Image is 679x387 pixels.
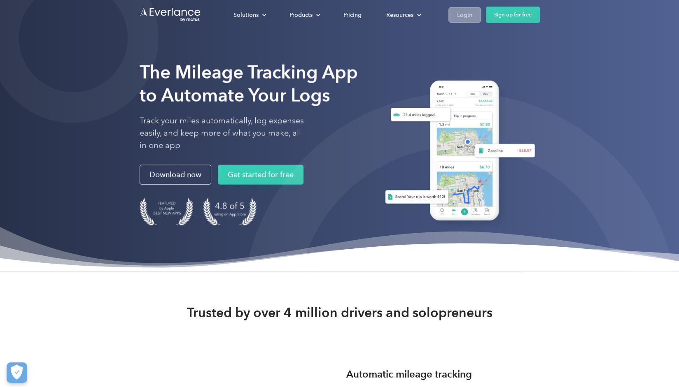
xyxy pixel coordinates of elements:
[187,304,492,321] strong: Trusted by over 4 million drivers and solopreneurs
[7,362,27,383] button: Cookies Settings
[486,7,540,23] a: Sign up for free
[140,61,358,106] strong: The Mileage Tracking App to Automate Your Logs
[225,8,273,22] div: Solutions
[233,10,259,20] div: Solutions
[346,367,472,382] h3: Automatic mileage tracking
[289,10,313,20] div: Products
[386,10,413,20] div: Resources
[457,10,472,20] div: Login
[378,8,428,22] div: Resources
[140,198,193,225] img: Badge for Featured by Apple Best New Apps
[140,115,304,152] p: Track your miles automatically, log expenses easily, and keep more of what you make, all in one app
[140,165,211,185] a: Download now
[281,8,327,22] div: Products
[218,165,303,185] a: Get started for free
[203,198,257,225] img: 4.9 out of 5 stars on the app store
[343,10,362,20] div: Pricing
[375,74,540,230] img: Everlance, mileage tracker app, expense tracking app
[335,8,370,22] a: Pricing
[448,7,481,23] a: Login
[140,7,201,23] a: Go to homepage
